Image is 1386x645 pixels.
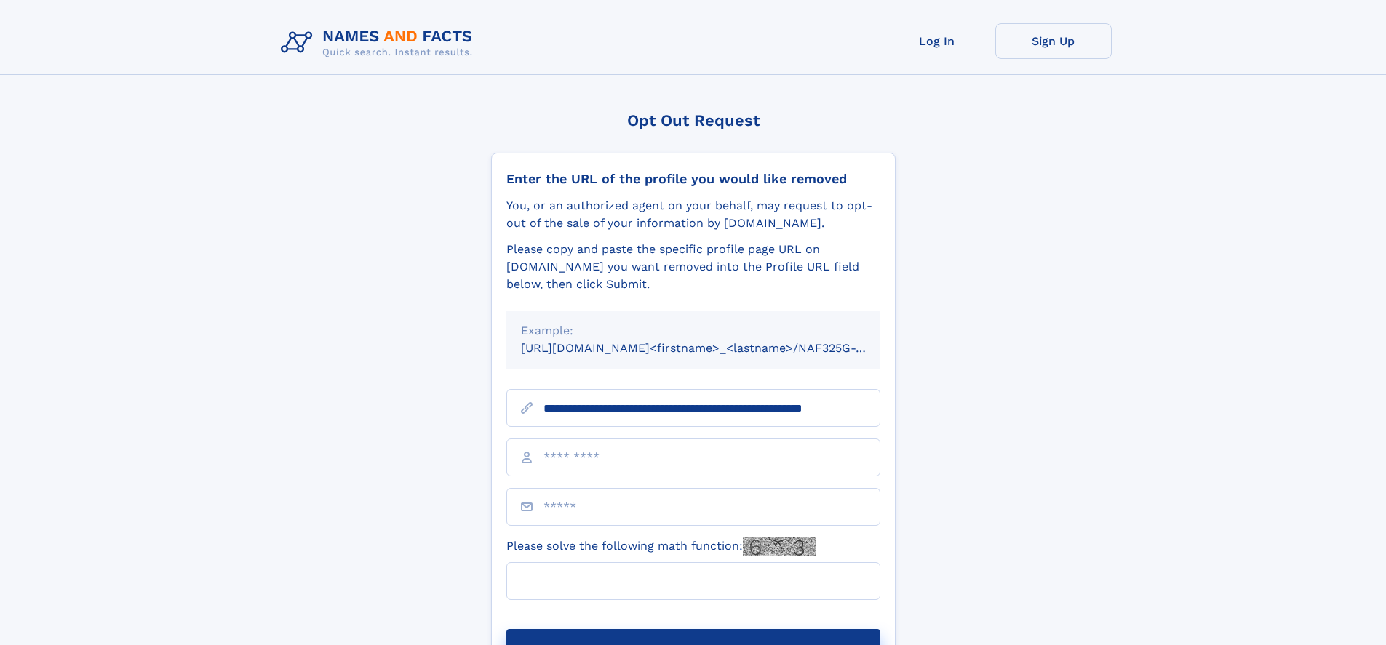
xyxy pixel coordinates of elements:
[491,111,896,129] div: Opt Out Request
[506,241,880,293] div: Please copy and paste the specific profile page URL on [DOMAIN_NAME] you want removed into the Pr...
[506,197,880,232] div: You, or an authorized agent on your behalf, may request to opt-out of the sale of your informatio...
[995,23,1112,59] a: Sign Up
[879,23,995,59] a: Log In
[521,341,908,355] small: [URL][DOMAIN_NAME]<firstname>_<lastname>/NAF325G-xxxxxxxx
[506,537,816,556] label: Please solve the following math function:
[521,322,866,340] div: Example:
[506,171,880,187] div: Enter the URL of the profile you would like removed
[275,23,485,63] img: Logo Names and Facts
